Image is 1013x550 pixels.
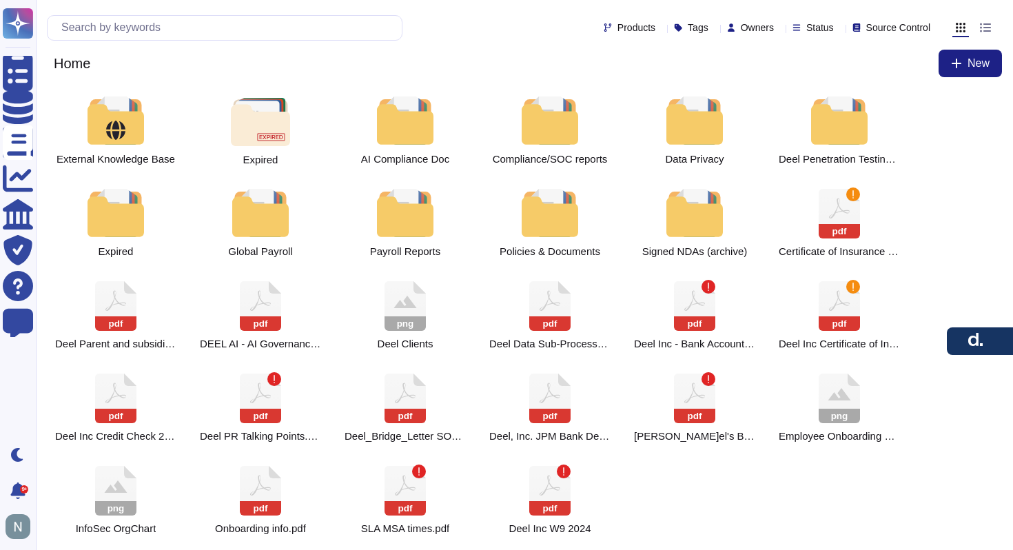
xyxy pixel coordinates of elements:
[361,522,449,535] span: SLA MSA times.pdf
[634,430,755,442] span: Deel's accounts used for client pay-ins in different countries.pdf
[99,245,134,258] span: Expired
[361,153,449,165] span: AI Compliance Doc
[642,245,748,258] span: Signed NDAs (archive)
[20,485,28,493] div: 9+
[617,23,655,32] span: Products
[345,430,466,442] span: Deel_Bridge_Letter SOC 1 - 30_June_2025.pdf
[200,430,321,442] span: Deel PR Talking Points.pdf
[665,153,724,165] span: Data Privacy
[634,338,755,350] span: Deel Inc - Bank Account Confirmation.pdf
[54,16,402,40] input: Search by keywords
[200,338,321,350] span: DEEL AI - AI Governance and Compliance Documentation (4).pdf
[55,338,176,350] span: Deel - Organization Chart .pptx.pdf
[6,514,30,539] img: user
[779,430,900,442] span: Employee Onboarding action:owner.png
[688,23,708,32] span: Tags
[489,338,611,350] span: Deel Data Sub-Processors_LIVE.pdf
[47,53,97,74] span: Home
[741,23,774,32] span: Owners
[493,153,608,165] span: Compliance/SOC reports
[370,245,441,258] span: Payroll Reports
[779,338,900,350] span: Deel Inc Certificate of Incumbency May 2024 (3).pdf
[378,338,433,350] span: Deel Clients.png
[968,58,990,69] span: New
[500,245,600,258] span: Policies & Documents
[3,511,40,542] button: user
[509,522,591,535] span: w9_-_2024.pdf
[215,522,306,535] span: Onboarding info.pdf
[779,153,900,165] span: Deel Penetration Testing Attestation Letter
[57,153,175,165] span: External Knowledge Base
[231,98,289,146] img: folder
[489,430,611,442] span: Deel, Inc. 663168380 ACH & Wire Transaction Routing Instructions.pdf
[76,522,156,535] span: InfoSec Team Org Chart.png
[779,245,900,258] span: COI Deel Inc 2025.pdf
[243,154,278,165] span: Expired
[228,245,292,258] span: Global Payroll
[939,50,1002,77] button: New
[866,23,930,32] span: Source Control
[55,430,176,442] span: Deel Inc Credit Check 2025.pdf
[806,23,834,32] span: Status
